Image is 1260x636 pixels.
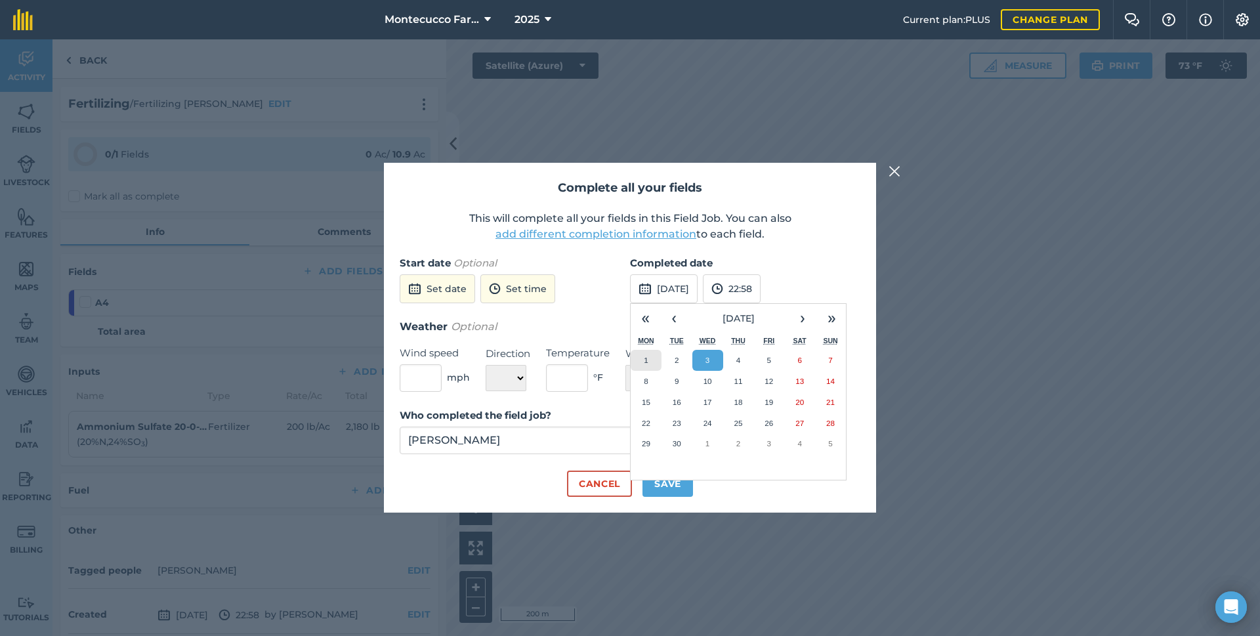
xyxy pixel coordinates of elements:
em: Optional [451,320,497,333]
button: September 27, 2025 [784,413,815,434]
button: September 30, 2025 [661,433,692,454]
abbr: September 3, 2025 [705,356,709,364]
abbr: September 15, 2025 [642,398,650,406]
strong: Who completed the field job? [400,409,551,421]
strong: Start date [400,257,451,269]
button: October 5, 2025 [815,433,846,454]
label: Weather [625,346,690,362]
button: September 16, 2025 [661,392,692,413]
abbr: September 20, 2025 [795,398,804,406]
button: September 25, 2025 [723,413,754,434]
span: [DATE] [723,312,755,324]
abbr: September 4, 2025 [736,356,740,364]
button: September 3, 2025 [692,350,723,371]
span: mph [447,370,470,385]
abbr: October 5, 2025 [828,439,832,448]
button: September 24, 2025 [692,413,723,434]
img: Two speech bubbles overlapping with the left bubble in the forefront [1124,13,1140,26]
h2: Complete all your fields [400,179,860,198]
button: [DATE] [688,304,788,333]
abbr: Wednesday [700,337,716,345]
abbr: September 12, 2025 [765,377,773,385]
button: October 2, 2025 [723,433,754,454]
abbr: September 14, 2025 [826,377,835,385]
abbr: September 5, 2025 [767,356,771,364]
label: Wind speed [400,345,470,361]
abbr: September 17, 2025 [703,398,712,406]
button: September 5, 2025 [753,350,784,371]
button: « [631,304,660,333]
abbr: September 26, 2025 [765,419,773,427]
abbr: October 4, 2025 [797,439,801,448]
strong: Completed date [630,257,713,269]
abbr: Friday [763,337,774,345]
abbr: September 11, 2025 [734,377,742,385]
abbr: September 13, 2025 [795,377,804,385]
button: Set time [480,274,555,303]
abbr: September 19, 2025 [765,398,773,406]
button: 22:58 [703,274,761,303]
button: add different completion information [495,226,696,242]
img: A question mark icon [1161,13,1177,26]
button: Cancel [567,471,632,497]
abbr: Tuesday [670,337,684,345]
img: A cog icon [1234,13,1250,26]
button: September 11, 2025 [723,371,754,392]
button: October 1, 2025 [692,433,723,454]
a: Change plan [1001,9,1100,30]
img: svg+xml;base64,PD94bWwgdmVyc2lvbj0iMS4wIiBlbmNvZGluZz0idXRmLTgiPz4KPCEtLSBHZW5lcmF0b3I6IEFkb2JlIE... [408,281,421,297]
button: September 15, 2025 [631,392,661,413]
button: October 3, 2025 [753,433,784,454]
abbr: September 23, 2025 [673,419,681,427]
button: September 10, 2025 [692,371,723,392]
img: fieldmargin Logo [13,9,33,30]
abbr: October 1, 2025 [705,439,709,448]
abbr: September 6, 2025 [797,356,801,364]
abbr: September 10, 2025 [703,377,712,385]
button: September 1, 2025 [631,350,661,371]
abbr: September 21, 2025 [826,398,835,406]
button: September 29, 2025 [631,433,661,454]
button: ‹ [660,304,688,333]
img: svg+xml;base64,PHN2ZyB4bWxucz0iaHR0cDovL3d3dy53My5vcmcvMjAwMC9zdmciIHdpZHRoPSIyMiIgaGVpZ2h0PSIzMC... [889,163,900,179]
button: Set date [400,274,475,303]
img: svg+xml;base64,PD94bWwgdmVyc2lvbj0iMS4wIiBlbmNvZGluZz0idXRmLTgiPz4KPCEtLSBHZW5lcmF0b3I6IEFkb2JlIE... [639,281,652,297]
button: September 8, 2025 [631,371,661,392]
span: 2025 [514,12,539,28]
abbr: September 2, 2025 [675,356,679,364]
button: September 18, 2025 [723,392,754,413]
button: September 19, 2025 [753,392,784,413]
abbr: September 22, 2025 [642,419,650,427]
button: September 7, 2025 [815,350,846,371]
button: October 4, 2025 [784,433,815,454]
button: September 28, 2025 [815,413,846,434]
abbr: October 3, 2025 [767,439,771,448]
label: Direction [486,346,530,362]
label: Temperature [546,345,610,361]
abbr: September 28, 2025 [826,419,835,427]
div: Open Intercom Messenger [1215,591,1247,623]
abbr: September 16, 2025 [673,398,681,406]
button: September 14, 2025 [815,371,846,392]
button: September 13, 2025 [784,371,815,392]
img: svg+xml;base64,PHN2ZyB4bWxucz0iaHR0cDovL3d3dy53My5vcmcvMjAwMC9zdmciIHdpZHRoPSIxNyIgaGVpZ2h0PSIxNy... [1199,12,1212,28]
abbr: September 27, 2025 [795,419,804,427]
p: This will complete all your fields in this Field Job. You can also to each field. [400,211,860,242]
abbr: Saturday [793,337,807,345]
abbr: Monday [638,337,654,345]
button: September 6, 2025 [784,350,815,371]
button: › [788,304,817,333]
abbr: September 8, 2025 [644,377,648,385]
button: September 26, 2025 [753,413,784,434]
img: svg+xml;base64,PD94bWwgdmVyc2lvbj0iMS4wIiBlbmNvZGluZz0idXRmLTgiPz4KPCEtLSBHZW5lcmF0b3I6IEFkb2JlIE... [711,281,723,297]
button: September 4, 2025 [723,350,754,371]
button: [DATE] [630,274,698,303]
button: September 2, 2025 [661,350,692,371]
span: Montecucco Farms [385,12,479,28]
abbr: Thursday [731,337,745,345]
button: Save [642,471,693,497]
abbr: Sunday [823,337,837,345]
abbr: September 25, 2025 [734,419,742,427]
em: Optional [453,257,497,269]
button: September 12, 2025 [753,371,784,392]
